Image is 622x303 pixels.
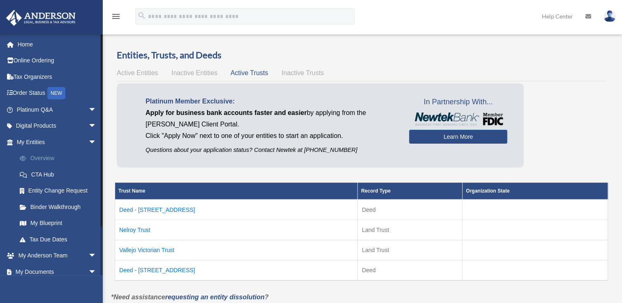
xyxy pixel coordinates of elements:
[117,49,606,62] h3: Entities, Trusts, and Deeds
[111,294,268,301] em: *Need assistance ?
[413,112,503,126] img: NewtekBankLogoSM.png
[115,240,358,260] td: Vallejo Victorian Trust
[146,145,397,155] p: Questions about your application status? Contact Newtek at [PHONE_NUMBER]
[6,101,109,118] a: Platinum Q&Aarrow_drop_down
[146,96,397,107] p: Platinum Member Exclusive:
[6,118,109,134] a: Digital Productsarrow_drop_down
[409,130,507,144] a: Learn More
[165,294,265,301] a: requesting an entity dissolution
[282,69,324,76] span: Inactive Trusts
[137,11,146,20] i: search
[12,150,109,167] a: Overview
[111,14,121,21] a: menu
[12,183,109,199] a: Entity Change Request
[358,200,462,220] td: Deed
[358,260,462,281] td: Deed
[6,53,109,69] a: Online Ordering
[88,134,105,151] span: arrow_drop_down
[115,260,358,281] td: Deed - [STREET_ADDRESS]
[409,96,507,109] span: In Partnership With...
[12,215,109,232] a: My Blueprint
[12,199,109,215] a: Binder Walkthrough
[6,36,109,53] a: Home
[88,118,105,135] span: arrow_drop_down
[358,240,462,260] td: Land Trust
[111,11,121,21] i: menu
[88,264,105,280] span: arrow_drop_down
[146,109,307,116] span: Apply for business bank accounts faster and easier
[146,107,397,130] p: by applying from the [PERSON_NAME] Client Portal.
[88,248,105,264] span: arrow_drop_down
[358,220,462,240] td: Land Trust
[6,248,109,264] a: My Anderson Teamarrow_drop_down
[6,69,109,85] a: Tax Organizers
[47,87,65,99] div: NEW
[171,69,217,76] span: Inactive Entities
[4,10,78,26] img: Anderson Advisors Platinum Portal
[12,166,109,183] a: CTA Hub
[6,85,109,102] a: Order StatusNEW
[12,231,109,248] a: Tax Due Dates
[604,10,616,22] img: User Pic
[115,200,358,220] td: Deed - [STREET_ADDRESS]
[358,183,462,200] th: Record Type
[115,183,358,200] th: Trust Name
[146,130,397,142] p: Click "Apply Now" next to one of your entities to start an application.
[6,134,109,150] a: My Entitiesarrow_drop_down
[115,220,358,240] td: Nelroy Trust
[462,183,608,200] th: Organization State
[88,101,105,118] span: arrow_drop_down
[117,69,158,76] span: Active Entities
[6,264,109,280] a: My Documentsarrow_drop_down
[231,69,268,76] span: Active Trusts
